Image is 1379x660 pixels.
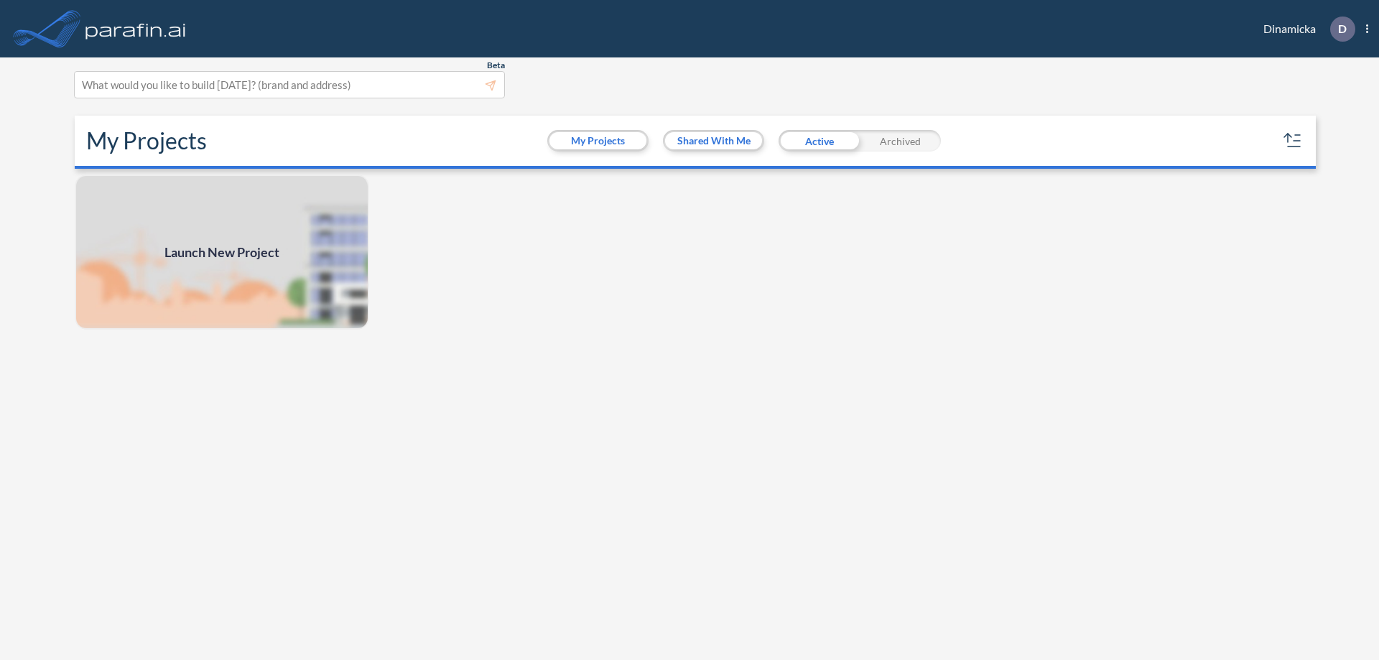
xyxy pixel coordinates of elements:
[1281,129,1304,152] button: sort
[860,130,941,152] div: Archived
[487,60,505,71] span: Beta
[779,130,860,152] div: Active
[1338,22,1347,35] p: D
[665,132,762,149] button: Shared With Me
[549,132,646,149] button: My Projects
[75,175,369,330] img: add
[164,243,279,262] span: Launch New Project
[83,14,189,43] img: logo
[1242,17,1368,42] div: Dinamicka
[75,175,369,330] a: Launch New Project
[86,127,207,154] h2: My Projects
